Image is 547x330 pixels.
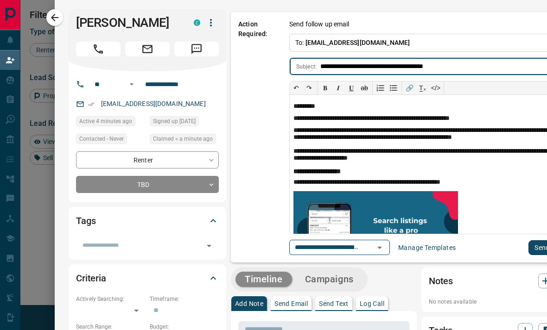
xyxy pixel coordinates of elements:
[416,81,429,94] button: T̲ₓ
[358,81,371,94] button: ab
[374,81,387,94] button: Numbered list
[203,239,216,252] button: Open
[76,213,95,228] h2: Tags
[76,271,106,286] h2: Criteria
[387,81,400,94] button: Bullet list
[126,79,137,90] button: Open
[290,81,303,94] button: ↶
[360,300,384,307] p: Log Call
[361,84,368,92] s: ab
[125,42,170,56] span: Email
[79,117,132,126] span: Active 4 minutes ago
[76,15,180,30] h1: [PERSON_NAME]
[76,176,219,193] div: TBD
[293,191,458,263] img: search_like_a_pro.png
[296,62,317,71] p: Subject:
[429,81,442,94] button: </>
[153,117,196,126] span: Signed up [DATE]
[76,210,219,232] div: Tags
[296,272,363,287] button: Campaigns
[174,42,219,56] span: Message
[238,19,275,255] p: Action Required:
[76,116,145,129] div: Mon Aug 11 2025
[153,134,213,143] span: Claimed < a minute ago
[319,300,349,307] p: Send Text
[345,81,358,94] button: 𝐔
[332,81,345,94] button: 𝑰
[88,101,95,107] svg: Email Verified
[150,134,219,147] div: Mon Aug 11 2025
[76,42,121,56] span: Call
[76,151,219,168] div: Renter
[305,39,410,46] span: [EMAIL_ADDRESS][DOMAIN_NAME]
[79,134,124,143] span: Contacted - Never
[303,81,316,94] button: ↷
[101,100,206,107] a: [EMAIL_ADDRESS][DOMAIN_NAME]
[235,300,263,307] p: Add Note
[349,84,354,92] span: 𝐔
[76,295,145,303] p: Actively Searching:
[319,81,332,94] button: 𝐁
[403,81,416,94] button: 🔗
[235,272,292,287] button: Timeline
[373,241,386,254] button: Open
[76,267,219,289] div: Criteria
[289,19,350,29] p: Send follow up email
[194,19,200,26] div: condos.ca
[150,295,219,303] p: Timeframe:
[429,274,453,288] h2: Notes
[150,116,219,129] div: Tue Jun 24 2025
[274,300,308,307] p: Send Email
[393,240,461,255] button: Manage Templates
